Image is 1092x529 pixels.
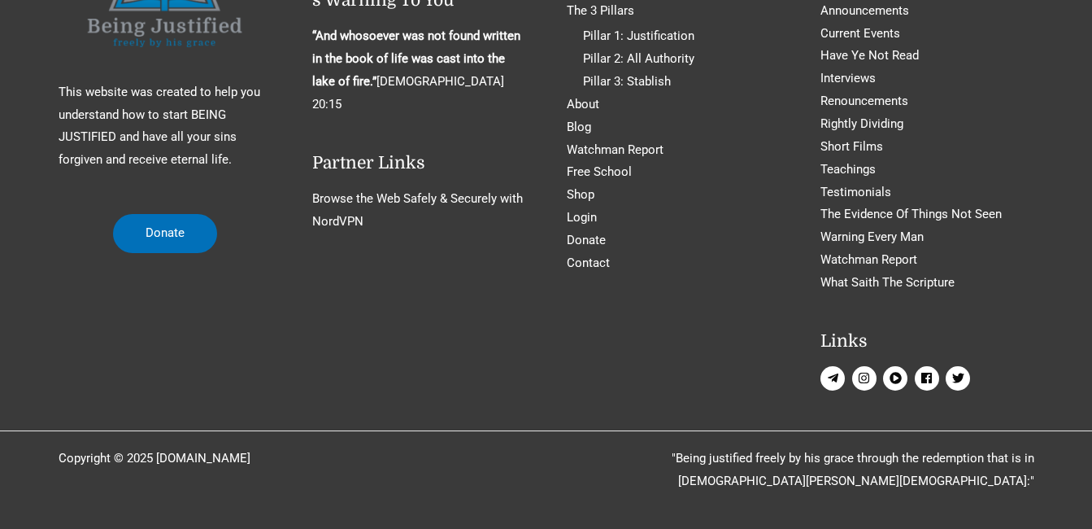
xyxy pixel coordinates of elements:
[946,366,974,391] a: twitter
[312,28,520,89] strong: “And whosoever was not found written in the book of life was cast into the lake of fire.”
[820,139,883,154] a: Short Films
[820,185,891,199] a: Testimonials
[820,71,876,85] a: Interviews
[820,116,903,131] a: Rightly Dividing
[820,3,909,18] a: Announcements
[820,207,1002,221] a: The Evidence Of Things Not Seen
[567,142,663,157] a: Watchman Report
[59,81,272,172] p: This website was created to help you understand how to start BEING JUSTIFIED and have all your si...
[312,151,526,177] h2: Partner Links
[915,366,943,391] a: facebook
[583,74,671,89] a: Pillar 3: Stablish
[567,187,594,202] a: Shop
[312,25,526,116] p: [DEMOGRAPHIC_DATA] 20:15
[567,97,599,111] a: About
[852,366,881,391] a: instagram
[567,120,591,134] a: Blog
[567,233,606,247] a: Donate
[820,48,919,63] a: Have Ye Not Read
[312,188,526,234] nav: Partner Links
[883,366,911,391] a: play-circle
[820,366,849,391] a: telegram-plane
[820,252,917,267] a: Watchman Report
[567,3,634,18] a: The 3 Pillars
[820,230,924,244] a: Warning Every Man
[113,214,217,253] a: Donate
[820,329,1034,355] h2: Links
[583,51,694,66] a: Pillar 2: All Authority
[59,448,526,470] p: Copyright © 2025 [DOMAIN_NAME]
[567,448,1034,493] p: "Being justified freely by his grace through the redemption that is in [DEMOGRAPHIC_DATA][PERSON_...
[583,28,694,43] a: Pillar 1: Justification
[820,94,908,108] a: Renouncements
[820,162,876,177] a: Teachings
[567,164,632,179] a: Free School
[567,256,610,270] a: Contact
[312,191,523,229] a: Browse the Web Safely & Securely with NordVPN
[820,275,955,290] a: What Saith The Scripture
[567,210,597,225] a: Login
[820,26,900,41] a: Current Events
